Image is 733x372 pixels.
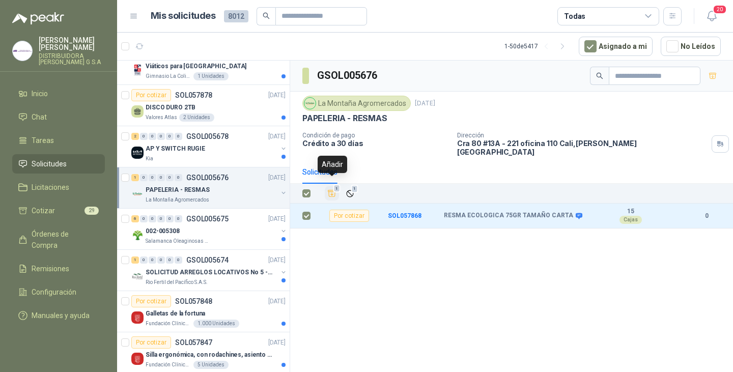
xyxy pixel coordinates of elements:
[302,96,411,111] div: La Montaña Agromercados
[32,263,69,274] span: Remisiones
[32,182,69,193] span: Licitaciones
[146,278,208,287] p: Rio Fertil del Pacífico S.A.S.
[325,186,339,201] button: Añadir
[351,185,358,193] span: 1
[12,259,105,278] a: Remisiones
[146,320,191,328] p: Fundación Clínica Shaio
[140,133,148,140] div: 0
[263,12,270,19] span: search
[131,130,288,163] a: 2 0 0 0 0 0 GSOL005678[DATE] Company LogoAP Y SWITCH RUGIEKia
[12,178,105,197] a: Licitaciones
[131,213,288,245] a: 6 0 0 0 0 0 GSOL005675[DATE] Company Logo002-005308Salamanca Oleaginosas SAS
[131,270,144,282] img: Company Logo
[32,228,95,251] span: Órdenes de Compra
[146,72,191,80] p: Gimnasio La Colina
[146,237,210,245] p: Salamanca Oleaginosas SAS
[32,88,48,99] span: Inicio
[268,132,286,141] p: [DATE]
[444,212,573,220] b: RESMA ECOLOGICA 75GR TAMAÑO CARTA
[186,133,229,140] p: GSOL005678
[12,201,105,220] a: Cotizar29
[149,256,156,264] div: 0
[131,133,139,140] div: 2
[302,132,449,139] p: Condición de pago
[131,254,288,287] a: 1 0 0 0 0 0 GSOL005674[DATE] Company LogoSOLICITUD ARREGLOS LOCATIVOS No 5 - PICHINDERio Fertil d...
[302,113,387,124] p: PAPELERIA - RESMAS
[140,215,148,222] div: 0
[186,215,229,222] p: GSOL005675
[302,166,337,178] div: Solicitudes
[32,135,54,146] span: Tareas
[186,174,229,181] p: GSOL005676
[39,53,105,65] p: DISTRIBUIDORA [PERSON_NAME] G S.A
[131,229,144,241] img: Company Logo
[193,320,239,328] div: 1.000 Unidades
[619,216,642,224] div: Cajas
[32,205,55,216] span: Cotizar
[13,41,32,61] img: Company Logo
[12,306,105,325] a: Manuales y ayuda
[32,287,76,298] span: Configuración
[32,111,47,123] span: Chat
[117,291,290,332] a: Por cotizarSOL057848[DATE] Company LogoGalletas de la fortunaFundación Clínica Shaio1.000 Unidades
[175,174,182,181] div: 0
[329,210,369,222] div: Por cotizar
[12,84,105,103] a: Inicio
[117,44,290,85] a: Por cotizarSOL057879[DATE] Company LogoViáticos para [GEOGRAPHIC_DATA]Gimnasio La Colina1 Unidades
[166,256,174,264] div: 0
[146,113,177,122] p: Valores Atlas
[157,174,165,181] div: 0
[175,256,182,264] div: 0
[457,139,708,156] p: Cra 80 #13A - 221 oficina 110 Cali , [PERSON_NAME][GEOGRAPHIC_DATA]
[131,171,288,204] a: 1 0 0 0 0 0 GSOL005676[DATE] Company LogoPAPELERIA - RESMASLa Montaña Agromercados
[317,68,379,83] h3: GSOL005676
[12,131,105,150] a: Tareas
[268,297,286,306] p: [DATE]
[146,361,191,369] p: Fundación Clínica Shaio
[166,174,174,181] div: 0
[186,256,229,264] p: GSOL005674
[131,336,171,349] div: Por cotizar
[32,158,67,169] span: Solicitudes
[661,37,721,56] button: No Leídos
[12,224,105,255] a: Órdenes de Compra
[343,187,357,201] button: Ignorar
[166,215,174,222] div: 0
[175,92,212,99] p: SOL057878
[193,72,229,80] div: 1 Unidades
[146,155,153,163] p: Kia
[388,212,421,219] b: SOL057868
[146,226,180,236] p: 002-005308
[84,207,99,215] span: 29
[457,132,708,139] p: Dirección
[117,85,290,126] a: Por cotizarSOL057878[DATE] DISCO DURO 2TBValores Atlas2 Unidades
[131,353,144,365] img: Company Logo
[596,208,666,216] b: 15
[12,282,105,302] a: Configuración
[149,133,156,140] div: 0
[157,133,165,140] div: 0
[564,11,585,22] div: Todas
[146,309,205,319] p: Galletas de la fortuna
[193,361,229,369] div: 5 Unidades
[179,113,214,122] div: 2 Unidades
[175,133,182,140] div: 0
[140,256,148,264] div: 0
[268,91,286,100] p: [DATE]
[146,144,205,154] p: AP Y SWITCH RUGIE
[268,255,286,265] p: [DATE]
[12,12,64,24] img: Logo peakr
[131,311,144,324] img: Company Logo
[39,37,105,51] p: [PERSON_NAME] [PERSON_NAME]
[146,62,246,71] p: Viáticos para [GEOGRAPHIC_DATA]
[146,185,210,195] p: PAPELERIA - RESMAS
[268,338,286,348] p: [DATE]
[692,211,721,221] b: 0
[415,99,435,108] p: [DATE]
[146,268,272,277] p: SOLICITUD ARREGLOS LOCATIVOS No 5 - PICHINDE
[146,103,195,112] p: DISCO DURO 2TB
[713,5,727,14] span: 20
[304,98,316,109] img: Company Logo
[175,215,182,222] div: 0
[151,9,216,23] h1: Mis solicitudes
